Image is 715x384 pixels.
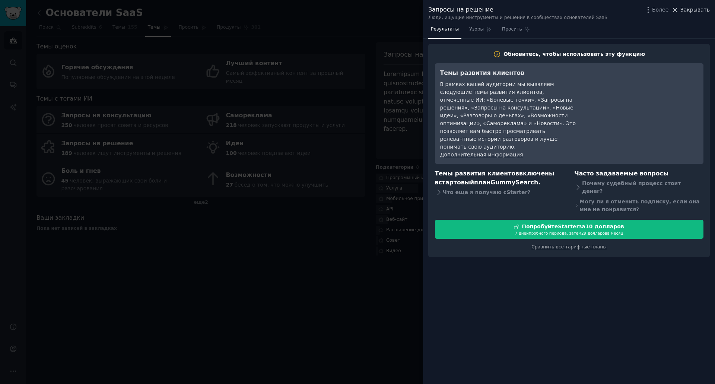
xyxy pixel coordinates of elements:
font: пробного периода, затем [529,231,581,235]
font: Что еще я получаю с [443,189,507,195]
font: Темы развития клиентов [440,69,525,76]
font: Запросы на решение [428,6,493,13]
button: Более [644,6,668,14]
font: Попробуйте [522,223,558,229]
font: Часто задаваемые вопросы [574,170,668,177]
font: Темы развития клиентов [435,170,519,177]
font: Закрывать [680,7,710,13]
font: в месяц [607,231,623,235]
button: Закрывать [671,6,710,14]
font: Результаты [431,26,459,32]
font: GummySearch. [490,179,540,186]
font: Обновитесь, чтобы использовать эту функцию [503,51,645,57]
iframe: Видеоплеер YouTube [587,69,698,124]
font: 7 дней [515,231,528,235]
font: 29 долларов [581,231,607,235]
font: Люди, ищущие инструменты и решения в сообществах основателей SaaS [428,15,607,20]
font: Просить [502,26,522,32]
font: за [579,223,585,229]
font: 10 долларов [585,223,624,229]
a: Дополнительная информация [440,152,523,158]
a: Результаты [428,23,461,39]
a: Просить [499,23,533,39]
font: стартовый [438,179,474,186]
font: Почему судебный процесс стоит денег? [582,180,681,194]
font: Starter [506,189,527,195]
font: Starter [558,223,579,229]
a: Узоры [467,23,494,39]
font: В рамках вашей аудитории мы выявляем следующие темы развития клиентов, отмеченные ИИ: «Болевые то... [440,81,576,150]
font: план [474,179,490,186]
font: Могу ли я отменить подписку, если она мне не понравится? [579,199,699,212]
font: ? [527,189,530,195]
font: Более [652,7,668,13]
font: Узоры [469,26,484,32]
button: ПопробуйтеStarterза10 долларов7 днейпробного периода, затем29 долларовв месяц [435,220,703,239]
a: Сравнить все тарифные планы [531,244,607,250]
